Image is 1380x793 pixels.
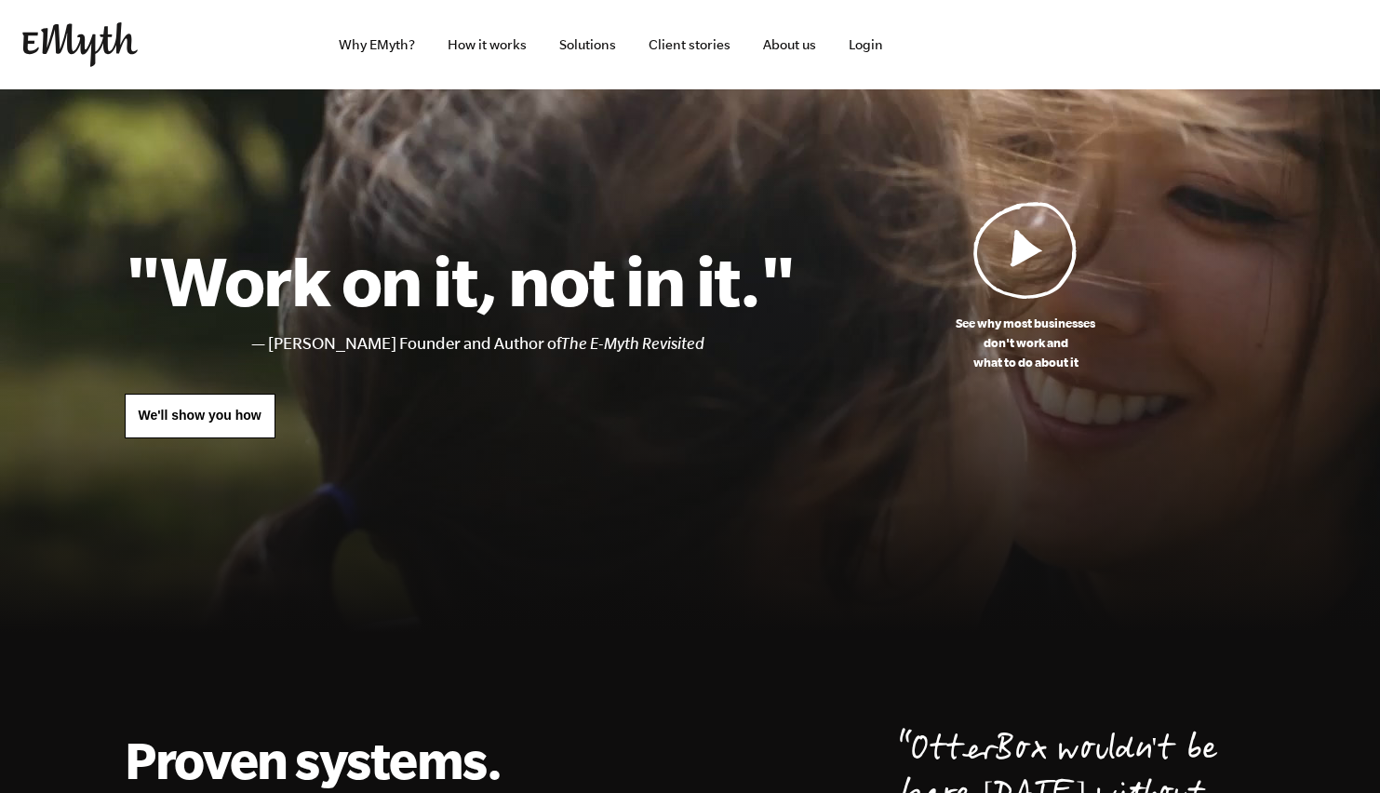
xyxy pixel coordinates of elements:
iframe: Chat Widget [1287,704,1380,793]
a: We'll show you how [125,394,275,438]
iframe: Embedded CTA [958,24,1153,65]
iframe: Embedded CTA [1162,24,1358,65]
i: The E-Myth Revisited [561,334,704,353]
a: See why most businessesdon't work andwhat to do about it [796,201,1256,372]
p: See why most businesses don't work and what to do about it [796,314,1256,372]
h1: "Work on it, not in it." [125,239,796,321]
li: [PERSON_NAME] Founder and Author of [268,330,796,357]
img: EMyth [22,22,138,67]
img: Play Video [973,201,1078,299]
span: We'll show you how [139,408,261,423]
